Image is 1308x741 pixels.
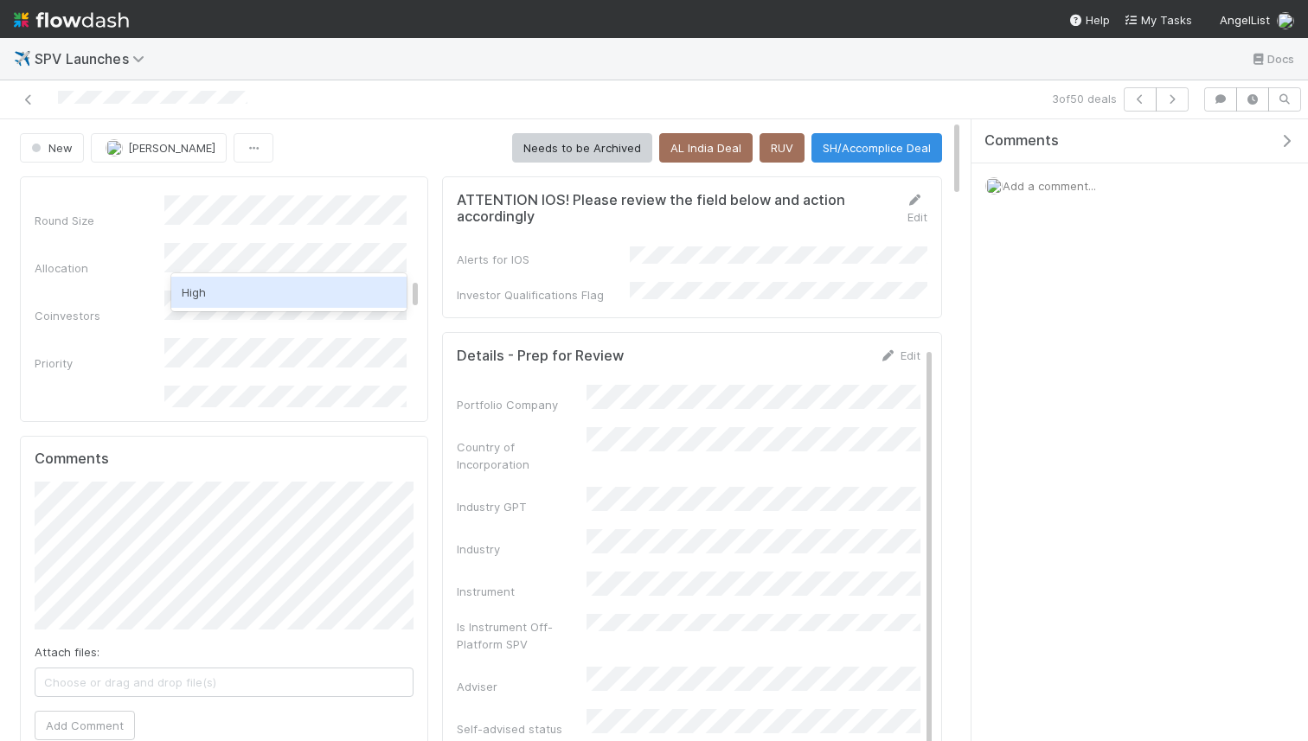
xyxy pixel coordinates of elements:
[91,133,227,163] button: [PERSON_NAME]
[811,133,942,163] button: SH/Accomplice Deal
[457,618,587,653] div: Is Instrument Off-Platform SPV
[457,540,587,558] div: Industry
[457,720,587,738] div: Self-advised status
[35,355,164,372] div: Priority
[984,132,1059,150] span: Comments
[907,193,927,224] a: Edit
[1068,11,1110,29] div: Help
[35,450,414,468] h5: Comments
[659,133,753,163] button: AL India Deal
[35,212,164,229] div: Round Size
[1277,12,1294,29] img: avatar_d2b43477-63dc-4e62-be5b-6fdd450c05a1.png
[35,668,413,696] span: Choose or drag and drop file(s)
[1052,90,1117,107] span: 3 of 50 deals
[457,286,630,303] div: Investor Qualifications Flag
[35,402,164,419] div: Adviser
[457,396,587,413] div: Portfolio Company
[128,141,215,155] span: [PERSON_NAME]
[457,678,587,695] div: Adviser
[1250,48,1294,69] a: Docs
[171,277,407,308] div: High
[457,583,587,600] div: Instrument
[1124,11,1192,29] a: My Tasks
[457,251,630,268] div: Alerts for IOS
[14,5,129,35] img: logo-inverted-e16ddd16eac7371096b0.svg
[985,177,1003,195] img: avatar_d2b43477-63dc-4e62-be5b-6fdd450c05a1.png
[14,51,31,66] span: ✈️
[35,307,164,324] div: Coinvestors
[880,348,920,362] a: Edit
[512,133,652,163] button: Needs to be Archived
[1003,179,1096,193] span: Add a comment...
[35,711,135,740] button: Add Comment
[457,192,890,226] h5: ATTENTION IOS! Please review the field below and action accordingly
[35,643,99,661] label: Attach files:
[457,498,587,515] div: Industry GPT
[760,133,805,163] button: RUV
[1220,13,1270,27] span: AngelList
[457,438,587,473] div: Country of Incorporation
[106,139,123,157] img: avatar_b18de8e2-1483-4e81-aa60-0a3d21592880.png
[1124,13,1192,27] span: My Tasks
[35,259,164,277] div: Allocation
[35,50,153,67] span: SPV Launches
[457,348,624,365] h5: Details - Prep for Review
